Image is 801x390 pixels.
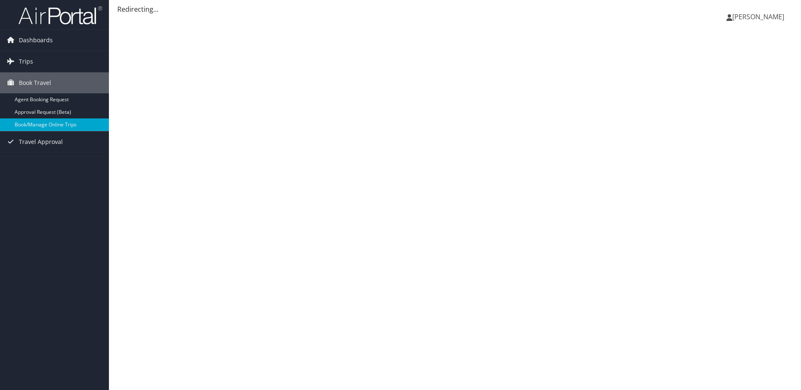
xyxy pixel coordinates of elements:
[19,30,53,51] span: Dashboards
[732,12,784,21] span: [PERSON_NAME]
[19,72,51,93] span: Book Travel
[19,51,33,72] span: Trips
[18,5,102,25] img: airportal-logo.png
[726,4,793,29] a: [PERSON_NAME]
[19,131,63,152] span: Travel Approval
[117,4,793,14] div: Redirecting...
